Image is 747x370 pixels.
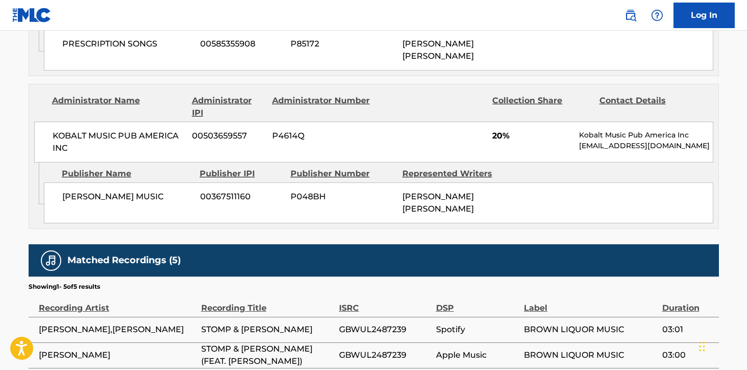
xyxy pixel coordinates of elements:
[402,192,474,214] span: [PERSON_NAME] [PERSON_NAME]
[200,191,283,203] span: 00367511160
[402,168,507,180] div: Represented Writers
[524,291,657,314] div: Label
[339,349,431,361] span: GBWUL2487239
[579,130,712,141] p: Kobalt Music Pub America Inc
[52,95,184,119] div: Administrator Name
[402,39,474,61] span: [PERSON_NAME] [PERSON_NAME]
[696,321,747,370] iframe: Chat Widget
[200,168,283,180] div: Publisher IPI
[62,168,192,180] div: Publisher Name
[647,5,667,26] div: Help
[339,323,431,336] span: GBWUL2487239
[579,141,712,151] p: [EMAIL_ADDRESS][DOMAIN_NAME]
[62,38,192,50] span: PRESCRIPTION SONGS
[662,323,714,336] span: 03:01
[599,95,698,119] div: Contact Details
[673,3,735,28] a: Log In
[12,8,52,22] img: MLC Logo
[291,38,395,50] span: P85172
[651,9,663,21] img: help
[67,255,181,266] h5: Matched Recordings (5)
[436,291,519,314] div: DSP
[291,191,395,203] span: P048BH
[39,349,196,361] span: [PERSON_NAME]
[62,191,192,203] span: [PERSON_NAME] MUSIC
[624,9,637,21] img: search
[436,323,519,336] span: Spotify
[201,323,334,336] span: STOMP & [PERSON_NAME]
[200,38,283,50] span: 00585355908
[39,323,196,336] span: [PERSON_NAME],[PERSON_NAME]
[492,130,571,142] span: 20%
[272,95,371,119] div: Administrator Number
[662,291,714,314] div: Duration
[272,130,371,142] span: P4614Q
[662,349,714,361] span: 03:00
[201,343,334,367] span: STOMP & [PERSON_NAME] (FEAT. [PERSON_NAME])
[192,130,264,142] span: 00503659557
[699,331,705,362] div: Drag
[291,168,395,180] div: Publisher Number
[339,291,431,314] div: ISRC
[620,5,641,26] a: Public Search
[201,291,334,314] div: Recording Title
[45,255,57,267] img: Matched Recordings
[524,323,657,336] span: BROWN LIQUOR MUSIC
[524,349,657,361] span: BROWN LIQUOR MUSIC
[53,130,185,154] span: KOBALT MUSIC PUB AMERICA INC
[29,282,100,291] p: Showing 1 - 5 of 5 results
[436,349,519,361] span: Apple Music
[192,95,264,119] div: Administrator IPI
[39,291,196,314] div: Recording Artist
[492,95,591,119] div: Collection Share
